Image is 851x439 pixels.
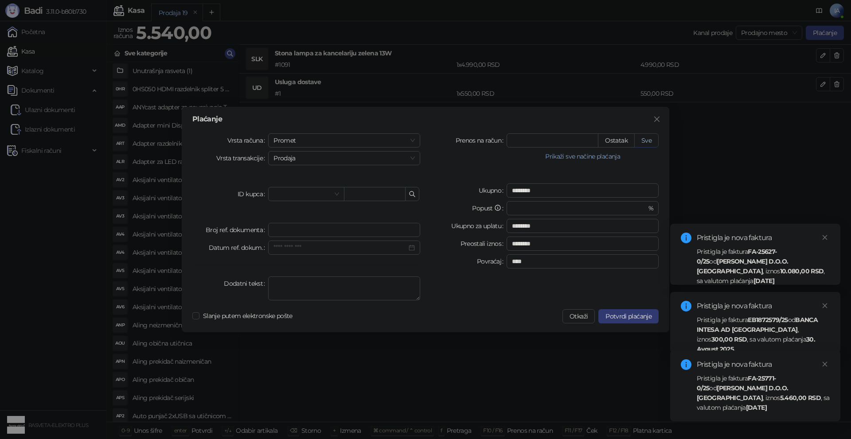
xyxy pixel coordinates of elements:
[598,133,635,148] button: Ostatak
[273,243,407,253] input: Datum ref. dokum.
[746,404,767,412] strong: [DATE]
[605,312,652,320] span: Potvrdi plaćanje
[820,359,830,369] a: Close
[697,257,788,275] strong: [PERSON_NAME] D.O.O. [GEOGRAPHIC_DATA]
[711,335,747,343] strong: 300,00 RSD
[224,276,268,291] label: Dodatni tekst
[456,133,507,148] label: Prenos na račun
[697,233,830,243] div: Pristigla je nova faktura
[461,237,507,251] label: Preostali iznos
[268,223,420,237] input: Broj ref. dokumenta
[697,373,830,412] div: Pristigla je faktura od , iznos , sa valutom plaćanja
[479,183,507,198] label: Ukupno
[822,361,828,367] span: close
[512,202,646,215] input: Popust
[477,254,507,268] label: Povraćaj
[697,359,830,370] div: Pristigla je nova faktura
[697,301,830,311] div: Pristigla je nova faktura
[472,201,507,215] label: Popust
[192,116,659,123] div: Plaćanje
[820,233,830,242] a: Close
[227,133,269,148] label: Vrsta računa
[238,187,268,201] label: ID kupca
[822,303,828,309] span: close
[697,247,830,286] div: Pristigla je faktura od , iznos , sa valutom plaćanja
[507,151,659,162] button: Prikaži sve načine plaćanja
[753,277,774,285] strong: [DATE]
[273,152,415,165] span: Prodaja
[562,309,595,323] button: Otkaži
[199,311,296,321] span: Slanje putem elektronske pošte
[653,116,660,123] span: close
[451,219,507,233] label: Ukupno za uplatu
[273,134,415,147] span: Promet
[209,241,269,255] label: Datum ref. dokum.
[650,116,664,123] span: Zatvori
[634,133,659,148] button: Sve
[681,359,691,370] span: info-circle
[822,234,828,241] span: close
[206,223,268,237] label: Broj ref. dokumenta
[820,301,830,311] a: Close
[650,112,664,126] button: Close
[780,267,824,275] strong: 10.080,00 RSD
[598,309,659,323] button: Potvrdi plaćanje
[748,316,788,324] strong: EB1872579/25
[216,151,269,165] label: Vrsta transakcije
[681,301,691,311] span: info-circle
[681,233,691,243] span: info-circle
[780,394,821,402] strong: 5.460,00 RSD
[697,384,788,402] strong: [PERSON_NAME] D.O.O. [GEOGRAPHIC_DATA]
[697,315,830,354] div: Pristigla je faktura od , iznos , sa valutom plaćanja
[268,276,420,300] textarea: Dodatni tekst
